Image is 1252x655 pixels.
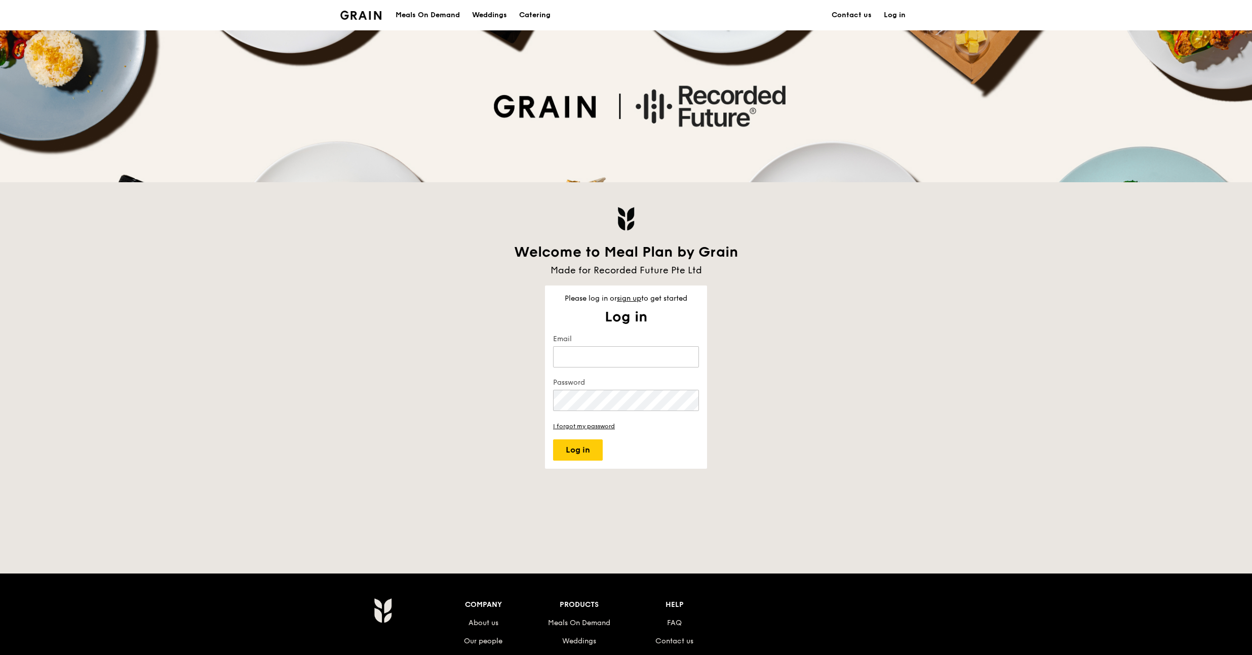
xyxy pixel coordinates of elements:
div: Please log in or to get started [545,294,707,304]
a: I forgot my password [553,421,699,431]
div: Help [627,598,723,612]
a: Meals On Demand [548,619,610,627]
a: FAQ [667,619,682,627]
label: Email [553,334,699,344]
a: sign up [617,294,641,303]
label: Password [553,378,699,388]
div: Company [436,598,531,612]
img: Grain logo [617,207,635,231]
a: Our people [464,637,502,645]
div: Log in [545,308,707,326]
button: Log in [553,439,603,461]
a: Contact us [655,637,693,645]
img: Grain [374,598,392,623]
div: Products [531,598,627,612]
keeper-lock: Open Keeper Popup [681,351,693,363]
a: About us [468,619,498,627]
img: Grain [340,11,381,20]
div: Made for Recorded Future Pte Ltd [504,263,748,277]
a: Weddings [562,637,596,645]
div: Welcome to Meal Plan by Grain [504,243,748,261]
